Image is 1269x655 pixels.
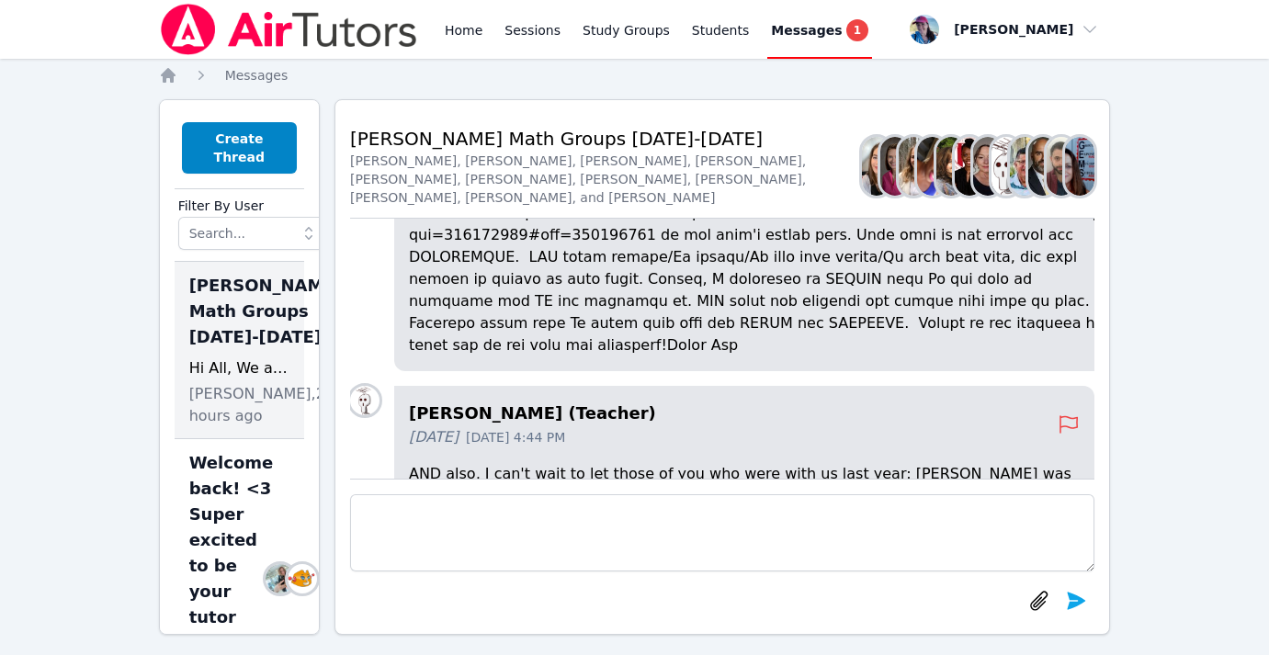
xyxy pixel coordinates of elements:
[350,152,862,207] div: [PERSON_NAME], [PERSON_NAME], [PERSON_NAME], [PERSON_NAME], [PERSON_NAME], [PERSON_NAME], [PERSON...
[1028,137,1058,196] img: Bernard Estephan
[178,189,300,217] label: Filter By User
[178,217,325,250] input: Search...
[225,66,289,85] a: Messages
[1047,137,1076,196] img: Diaa Walweel
[973,137,1003,196] img: Michelle Dalton
[350,386,380,415] img: Joyce Law
[182,122,297,174] button: Create Thread
[936,137,966,196] img: Diana Carle
[159,4,419,55] img: Air Tutors
[288,564,317,593] img: Turgay Turac
[189,383,334,427] span: [PERSON_NAME], 20 hours ago
[266,564,295,593] img: Narin Turac
[159,66,1111,85] nav: Breadcrumb
[409,463,1080,529] p: AND also, I can't wait to let those of you who were with us last year: [PERSON_NAME] was #1 in % ...
[899,137,928,196] img: Sandra Davis
[175,262,304,439] div: [PERSON_NAME] Math Groups [DATE]-[DATE]Sarah BenzingerRebecca MillerSandra DavisAlexis AsiamaDian...
[846,19,868,41] span: 1
[409,401,1058,426] h4: [PERSON_NAME] (Teacher)
[409,426,459,448] span: [DATE]
[350,126,862,152] h2: [PERSON_NAME] Math Groups [DATE]-[DATE]
[862,137,891,196] img: Sarah Benzinger
[189,357,289,379] div: Hi All, We are all really excited to meet you all [DATE]. A couple of important ideas: -PLEASE DO...
[917,137,946,196] img: Alexis Asiama
[1065,137,1094,196] img: Leah Hoff
[1010,137,1039,196] img: Jorge Calderon
[880,137,910,196] img: Rebecca Miller
[991,137,1021,196] img: Joyce Law
[189,273,343,350] span: [PERSON_NAME] Math Groups [DATE]-[DATE]
[225,68,289,83] span: Messages
[955,137,984,196] img: Johnicia Haynes
[466,428,565,446] span: [DATE] 4:44 PM
[771,21,842,40] span: Messages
